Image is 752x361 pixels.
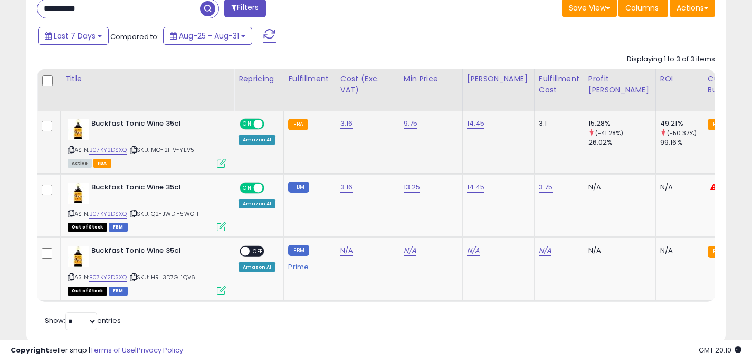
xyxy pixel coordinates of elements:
div: 15.28% [588,119,655,128]
a: 13.25 [404,182,421,193]
small: FBA [708,246,727,258]
div: Cost (Exc. VAT) [340,73,395,96]
span: Aug-25 - Aug-31 [179,31,239,41]
span: All listings currently available for purchase on Amazon [68,159,92,168]
div: Fulfillment [288,73,331,84]
span: All listings that are currently out of stock and unavailable for purchase on Amazon [68,287,107,296]
img: 41NjHeiMgIL._SL40_.jpg [68,183,89,204]
button: Last 7 Days [38,27,109,45]
div: Prime [288,259,327,271]
a: B07KY2DSXQ [89,273,127,282]
span: Last 7 Days [54,31,96,41]
small: FBA [708,119,727,130]
div: Amazon AI [239,199,275,208]
div: Displaying 1 to 3 of 3 items [627,54,715,64]
div: ASIN: [68,119,226,167]
span: ON [241,183,254,192]
div: ASIN: [68,183,226,231]
a: N/A [340,245,353,256]
div: N/A [588,183,648,192]
div: N/A [660,246,695,255]
span: FBA [93,159,111,168]
a: Privacy Policy [137,345,183,355]
small: FBA [288,119,308,130]
img: 41NjHeiMgIL._SL40_.jpg [68,119,89,140]
div: Repricing [239,73,279,84]
div: Amazon AI [239,135,275,145]
a: 14.45 [467,182,485,193]
div: N/A [660,183,695,192]
b: Buckfast Tonic Wine 35cl [91,119,220,131]
span: | SKU: Q2-JWDI-5WCH [128,210,198,218]
small: FBM [288,182,309,193]
span: Compared to: [110,32,159,42]
small: (-41.28%) [595,129,623,137]
div: Min Price [404,73,458,84]
a: B07KY2DSXQ [89,146,127,155]
a: N/A [404,245,416,256]
div: 99.16% [660,138,703,147]
span: OFF [250,247,266,256]
div: ASIN: [68,246,226,294]
span: OFF [263,183,280,192]
div: 49.21% [660,119,703,128]
div: 3.1 [539,119,576,128]
span: 2025-09-8 20:10 GMT [699,345,741,355]
b: Buckfast Tonic Wine 35cl [91,183,220,195]
span: Columns [625,3,659,13]
a: N/A [539,245,551,256]
div: seller snap | | [11,346,183,356]
span: OFF [263,120,280,129]
a: Terms of Use [90,345,135,355]
span: Show: entries [45,316,121,326]
div: Title [65,73,230,84]
span: | SKU: HR-3D7G-1QV6 [128,273,195,281]
div: 26.02% [588,138,655,147]
a: B07KY2DSXQ [89,210,127,218]
div: Fulfillment Cost [539,73,579,96]
span: All listings that are currently out of stock and unavailable for purchase on Amazon [68,223,107,232]
a: 14.45 [467,118,485,129]
div: ROI [660,73,699,84]
span: FBM [109,287,128,296]
a: 3.16 [340,118,353,129]
div: [PERSON_NAME] [467,73,530,84]
small: (-50.37%) [667,129,697,137]
span: FBM [109,223,128,232]
strong: Copyright [11,345,49,355]
a: 9.75 [404,118,418,129]
b: Buckfast Tonic Wine 35cl [91,246,220,259]
a: 3.75 [539,182,553,193]
div: Amazon AI [239,262,275,272]
small: FBM [288,245,309,256]
span: ON [241,120,254,129]
div: Profit [PERSON_NAME] [588,73,651,96]
a: 3.16 [340,182,353,193]
div: N/A [588,246,648,255]
img: 41NjHeiMgIL._SL40_.jpg [68,246,89,267]
span: | SKU: MO-2IFV-YEV5 [128,146,194,154]
button: Aug-25 - Aug-31 [163,27,252,45]
a: N/A [467,245,480,256]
